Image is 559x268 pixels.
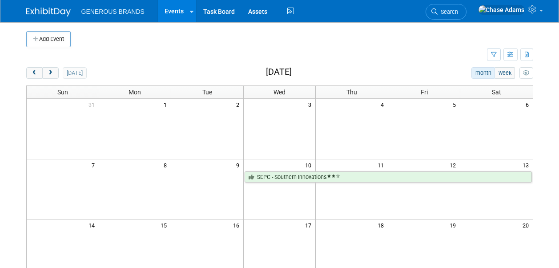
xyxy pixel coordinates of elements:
span: 3 [307,99,315,110]
span: 19 [449,219,460,231]
img: Chase Adams [478,5,525,15]
span: 4 [380,99,388,110]
span: 8 [163,159,171,171]
span: 17 [304,219,315,231]
button: week [495,67,515,79]
span: Search [438,8,458,15]
span: 14 [88,219,99,231]
span: 2 [235,99,243,110]
a: Search [426,4,467,20]
span: 5 [452,99,460,110]
span: Sun [57,89,68,96]
span: 15 [160,219,171,231]
button: next [42,67,59,79]
button: Add Event [26,31,71,47]
button: myCustomButton [519,67,533,79]
span: Tue [202,89,212,96]
span: 18 [377,219,388,231]
button: prev [26,67,43,79]
a: SEPC - Southern Innovations [245,171,532,183]
span: 20 [522,219,533,231]
span: 10 [304,159,315,171]
span: 7 [91,159,99,171]
span: Thu [346,89,357,96]
i: Personalize Calendar [523,70,529,76]
button: [DATE] [63,67,86,79]
span: 13 [522,159,533,171]
h2: [DATE] [266,67,292,77]
span: Mon [129,89,141,96]
img: ExhibitDay [26,8,71,16]
span: 16 [232,219,243,231]
span: Wed [273,89,286,96]
span: Sat [492,89,501,96]
span: GENEROUS BRANDS [81,8,145,15]
span: 6 [525,99,533,110]
span: 12 [449,159,460,171]
span: 11 [377,159,388,171]
span: 31 [88,99,99,110]
span: Fri [421,89,428,96]
button: month [471,67,495,79]
span: 9 [235,159,243,171]
span: 1 [163,99,171,110]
